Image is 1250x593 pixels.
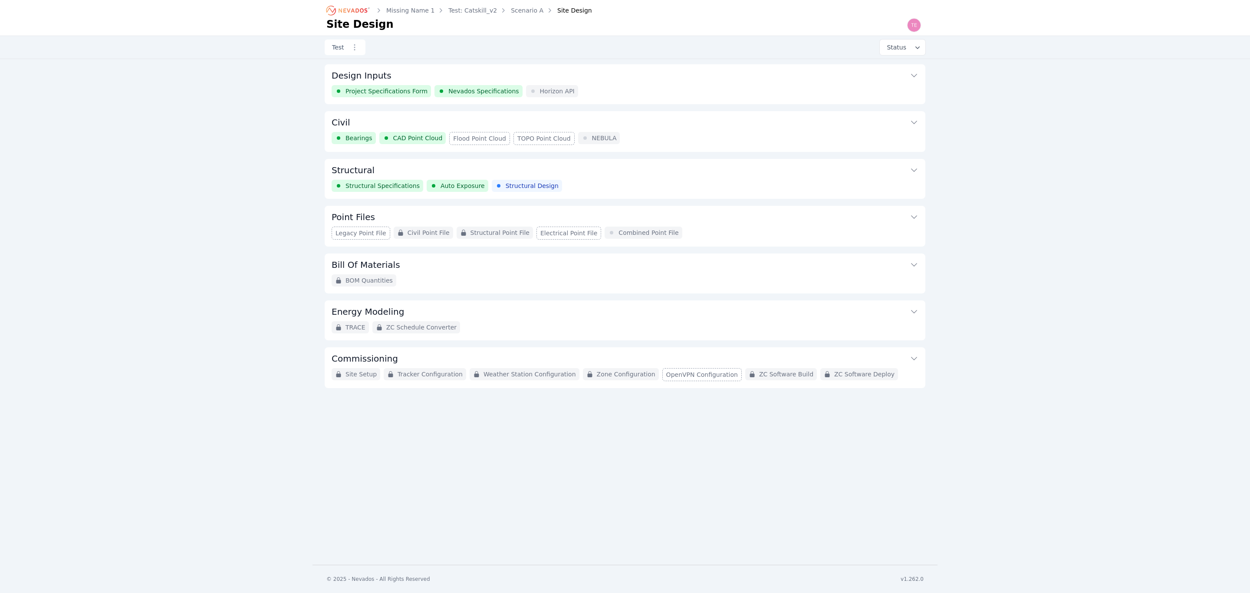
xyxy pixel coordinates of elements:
[408,228,450,237] span: Civil Point File
[325,159,925,199] div: StructuralStructural SpecificationsAuto ExposureStructural Design
[393,134,443,142] span: CAD Point Cloud
[666,370,738,379] span: OpenVPN Configuration
[441,181,485,190] span: Auto Exposure
[332,300,918,321] button: Energy Modeling
[618,228,678,237] span: Combined Point File
[759,370,813,379] span: ZC Software Build
[386,323,457,332] span: ZC Schedule Converter
[326,3,592,17] nav: Breadcrumb
[448,87,519,96] span: Nevados Specifications
[470,228,530,237] span: Structural Point File
[880,40,925,55] button: Status
[325,111,925,152] div: CivilBearingsCAD Point CloudFlood Point CloudTOPO Point CloudNEBULA
[506,181,559,190] span: Structural Design
[386,6,434,15] a: Missing Name 1
[332,111,918,132] button: Civil
[540,87,575,96] span: Horizon API
[511,6,543,15] a: Scenario A
[592,134,617,142] span: NEBULA
[907,18,921,32] img: Ted Elliott
[883,43,906,52] span: Status
[336,229,386,237] span: Legacy Point File
[332,116,350,128] h3: Civil
[332,254,918,274] button: Bill Of Materials
[345,370,377,379] span: Site Setup
[448,6,497,15] a: Test: Catskill_v2
[332,69,391,82] h3: Design Inputs
[326,17,394,31] h1: Site Design
[834,370,895,379] span: ZC Software Deploy
[332,206,918,227] button: Point Files
[345,134,372,142] span: Bearings
[345,181,420,190] span: Structural Specifications
[332,347,918,368] button: Commissioning
[345,323,365,332] span: TRACE
[332,353,398,365] h3: Commissioning
[332,211,375,223] h3: Point Files
[325,206,925,247] div: Point FilesLegacy Point FileCivil Point FileStructural Point FileElectrical Point FileCombined Po...
[597,370,655,379] span: Zone Configuration
[325,64,925,104] div: Design InputsProject Specifications FormNevados SpecificationsHorizon API
[332,306,404,318] h3: Energy Modeling
[332,164,375,176] h3: Structural
[325,347,925,388] div: CommissioningSite SetupTracker ConfigurationWeather Station ConfigurationZone ConfigurationOpenVP...
[345,87,428,96] span: Project Specifications Form
[398,370,463,379] span: Tracker Configuration
[901,576,924,583] div: v1.262.0
[484,370,576,379] span: Weather Station Configuration
[325,40,365,55] a: Test
[453,134,506,143] span: Flood Point Cloud
[540,229,597,237] span: Electrical Point File
[325,300,925,340] div: Energy ModelingTRACEZC Schedule Converter
[345,276,393,285] span: BOM Quantities
[332,259,400,271] h3: Bill Of Materials
[326,576,430,583] div: © 2025 - Nevados - All Rights Reserved
[332,64,918,85] button: Design Inputs
[325,254,925,293] div: Bill Of MaterialsBOM Quantities
[545,6,592,15] div: Site Design
[517,134,571,143] span: TOPO Point Cloud
[332,159,918,180] button: Structural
